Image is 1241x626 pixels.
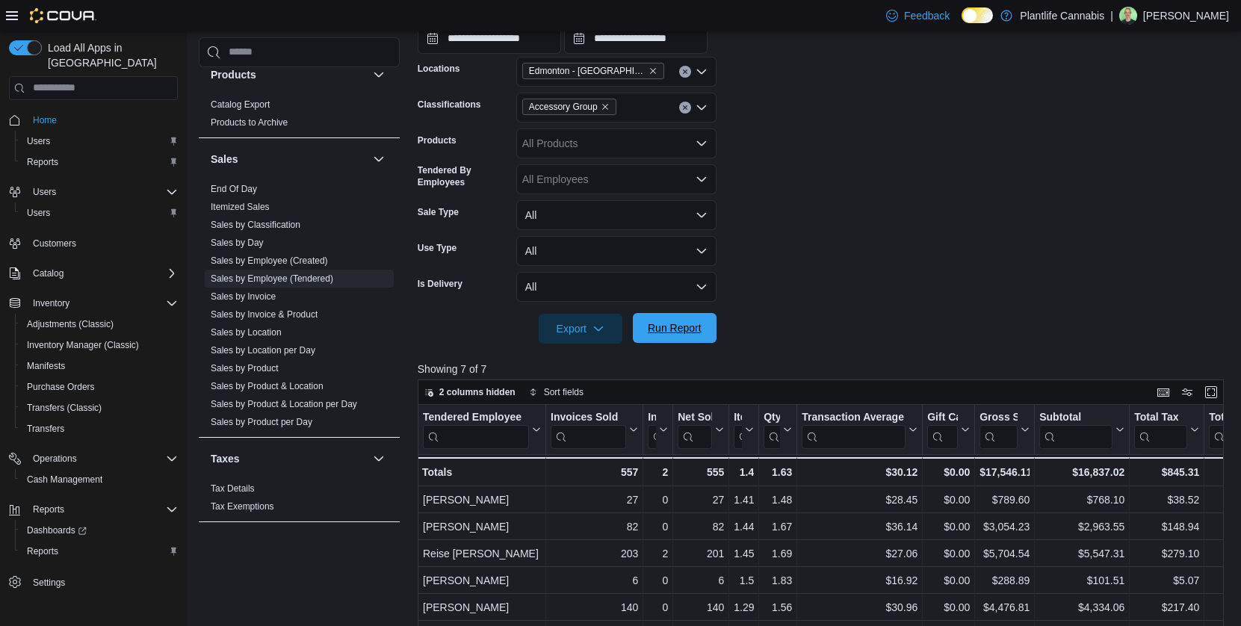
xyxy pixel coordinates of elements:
[21,204,178,222] span: Users
[15,335,184,356] button: Inventory Manager (Classic)
[21,378,101,396] a: Purchase Orders
[211,501,274,512] a: Tax Exemptions
[33,114,57,126] span: Home
[548,314,613,344] span: Export
[696,66,708,78] button: Open list of options
[33,267,64,279] span: Catalog
[27,207,50,219] span: Users
[648,491,668,509] div: 0
[633,313,717,343] button: Run Report
[27,381,95,393] span: Purchase Orders
[21,542,64,560] a: Reports
[678,598,724,616] div: 140
[927,463,970,481] div: $0.00
[27,339,139,351] span: Inventory Manager (Classic)
[551,598,638,616] div: 140
[3,232,184,254] button: Customers
[1039,598,1124,616] div: $4,334.06
[927,545,970,563] div: $0.00
[551,463,638,481] div: 557
[3,571,184,592] button: Settings
[551,518,638,536] div: 82
[423,491,541,509] div: [PERSON_NAME]
[211,184,257,194] a: End Of Day
[27,156,58,168] span: Reports
[980,518,1030,536] div: $3,054.23
[1134,410,1187,424] div: Total Tax
[33,503,64,515] span: Reports
[21,357,178,375] span: Manifests
[21,471,108,489] a: Cash Management
[211,99,270,111] span: Catalog Export
[980,410,1018,424] div: Gross Sales
[678,410,712,424] div: Net Sold
[27,574,71,592] a: Settings
[764,410,780,424] div: Qty Per Transaction
[679,66,691,78] button: Clear input
[648,598,668,616] div: 0
[211,202,270,212] a: Itemized Sales
[418,134,457,146] label: Products
[370,150,388,168] button: Sales
[21,357,71,375] a: Manifests
[734,518,754,536] div: 1.44
[439,386,516,398] span: 2 columns hidden
[27,450,83,468] button: Operations
[211,183,257,195] span: End Of Day
[734,545,754,563] div: 1.45
[21,132,178,150] span: Users
[27,545,58,557] span: Reports
[27,234,178,252] span: Customers
[27,183,62,201] button: Users
[21,521,178,539] span: Dashboards
[1143,7,1229,25] p: [PERSON_NAME]
[802,410,917,448] button: Transaction Average
[211,501,274,512] span: Tax Exemptions
[211,273,333,284] a: Sales by Employee (Tendered)
[33,297,69,309] span: Inventory
[27,183,178,201] span: Users
[370,66,388,84] button: Products
[27,360,65,372] span: Manifests
[764,545,792,563] div: 1.69
[544,386,584,398] span: Sort fields
[211,380,324,392] span: Sales by Product & Location
[764,463,792,481] div: 1.63
[211,451,240,466] h3: Taxes
[648,410,668,448] button: Invoices Ref
[27,135,50,147] span: Users
[30,8,96,23] img: Cova
[648,545,668,563] div: 2
[648,463,668,481] div: 2
[522,99,616,115] span: Accessory Group
[423,518,541,536] div: [PERSON_NAME]
[679,102,691,114] button: Clear input
[21,420,70,438] a: Transfers
[1178,383,1196,401] button: Display options
[21,521,93,539] a: Dashboards
[3,109,184,131] button: Home
[802,410,906,448] div: Transaction Average
[15,202,184,223] button: Users
[211,201,270,213] span: Itemized Sales
[21,153,64,171] a: Reports
[764,598,792,616] div: 1.56
[551,410,626,448] div: Invoices Sold
[764,518,792,536] div: 1.67
[1039,571,1124,589] div: $101.51
[21,336,145,354] a: Inventory Manager (Classic)
[696,137,708,149] button: Open list of options
[1039,410,1124,448] button: Subtotal
[15,541,184,562] button: Reports
[1134,571,1199,589] div: $5.07
[422,463,541,481] div: Totals
[1134,598,1199,616] div: $217.40
[516,272,717,302] button: All
[27,264,69,282] button: Catalog
[802,463,917,481] div: $30.12
[21,542,178,560] span: Reports
[1039,463,1124,481] div: $16,837.02
[648,410,656,424] div: Invoices Ref
[27,524,87,536] span: Dashboards
[522,63,664,79] span: Edmonton - ICE District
